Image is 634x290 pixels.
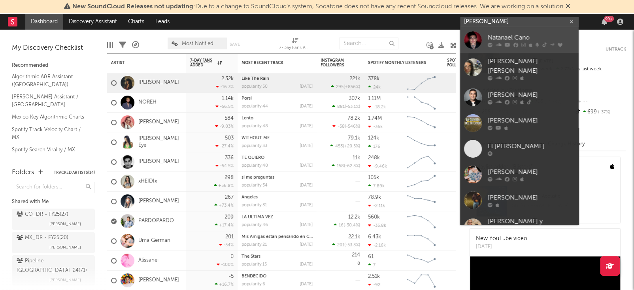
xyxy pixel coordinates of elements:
[138,136,182,149] a: [PERSON_NAME] Eye
[242,282,265,286] div: popularity: 6
[242,96,252,101] a: Porsi
[368,164,387,169] div: -9.46k
[138,158,179,165] a: [PERSON_NAME]
[346,124,359,129] span: -546 %
[225,234,234,239] div: 201
[345,85,359,89] span: +856 %
[225,155,234,160] div: 336
[242,183,268,188] div: popularity: 34
[348,215,360,220] div: 12.2k
[12,232,95,253] a: MX_DR - FY25(20)[PERSON_NAME]
[404,93,439,113] svg: Chart title
[460,213,579,245] a: [PERSON_NAME] y [PERSON_NAME]
[476,243,527,251] div: [DATE]
[300,243,313,247] div: [DATE]
[222,96,234,101] div: 1.14k
[107,34,113,56] div: Edit Columns
[368,85,381,90] div: 24k
[242,156,264,160] a: TE QUIERO
[368,136,379,141] div: 124k
[336,85,343,89] span: 295
[49,243,81,252] span: [PERSON_NAME]
[368,175,379,180] div: 105k
[404,192,439,211] svg: Chart title
[368,274,380,279] div: 2.51k
[279,34,311,56] div: 7-Day Fans Added (7-Day Fans Added)
[460,17,579,27] input: Search for artists
[488,116,575,125] div: [PERSON_NAME]
[488,193,575,202] div: [PERSON_NAME]
[353,155,360,160] div: 11k
[300,183,313,188] div: [DATE]
[242,195,258,200] a: Ángeles
[230,42,240,47] button: Save
[242,156,313,160] div: TE QUIERO
[215,222,234,228] div: +17.4 %
[345,243,359,247] span: -53.3 %
[12,43,95,53] div: My Discovery Checklist
[339,38,398,49] input: Search...
[242,215,313,219] div: LA ULTIMA VEZ
[215,163,234,168] div: -54.5 %
[242,116,313,121] div: Lento
[368,96,381,101] div: 1.11M
[488,217,575,236] div: [PERSON_NAME] y [PERSON_NAME]
[242,223,268,227] div: popularity: 46
[574,107,626,117] div: 699
[460,136,579,162] a: El [PERSON_NAME]
[242,85,268,89] div: popularity: 50
[138,277,179,284] a: [PERSON_NAME]
[368,282,380,287] div: -92
[404,231,439,251] svg: Chart title
[12,92,87,109] a: [PERSON_NAME] Assistant / [GEOGRAPHIC_DATA]
[242,195,313,200] div: Ángeles
[215,282,234,287] div: +16.7 %
[335,144,343,149] span: 453
[12,255,95,286] a: Pipeline [GEOGRAPHIC_DATA] '24(71)[PERSON_NAME]
[460,187,579,213] a: [PERSON_NAME]
[349,96,360,101] div: 307k
[242,164,268,168] div: popularity: 40
[337,105,345,109] span: 881
[300,85,313,89] div: [DATE]
[215,104,234,109] div: -56.5 %
[12,72,87,89] a: Algorithmic A&R Assistant ([GEOGRAPHIC_DATA])
[300,164,313,168] div: [DATE]
[337,164,344,168] span: 158
[225,116,234,121] div: 584
[404,211,439,231] svg: Chart title
[242,175,313,180] div: si me preguntas
[368,262,375,267] div: 7
[242,243,267,247] div: popularity: 21
[332,163,360,168] div: ( )
[404,251,439,271] svg: Chart title
[488,90,575,100] div: [PERSON_NAME]
[242,136,270,140] a: WITHOUT ME
[300,223,313,227] div: [DATE]
[225,195,234,200] div: 267
[214,183,234,188] div: +56.8 %
[138,119,179,126] a: [PERSON_NAME]
[230,254,234,259] div: 0
[488,57,575,76] div: [PERSON_NAME] [PERSON_NAME]
[606,45,626,53] button: Untrack
[12,113,87,121] a: Mexico Key Algorithmic Charts
[332,104,360,109] div: ( )
[404,73,439,93] svg: Chart title
[49,219,81,229] span: [PERSON_NAME]
[368,243,386,248] div: -2.16k
[242,203,267,207] div: popularity: 31
[12,197,95,207] div: Shared with Me
[123,14,150,30] a: Charts
[242,77,313,81] div: Like The Rain
[216,84,234,89] div: -16.3 %
[597,110,610,115] span: -37 %
[138,237,170,244] a: Uma German
[242,116,253,121] a: Lento
[447,58,475,68] div: Spotify Followers
[138,79,179,86] a: [PERSON_NAME]
[300,104,313,109] div: [DATE]
[225,175,234,180] div: 298
[225,136,234,141] div: 503
[17,233,68,243] div: MX_DR - FY25 ( 20 )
